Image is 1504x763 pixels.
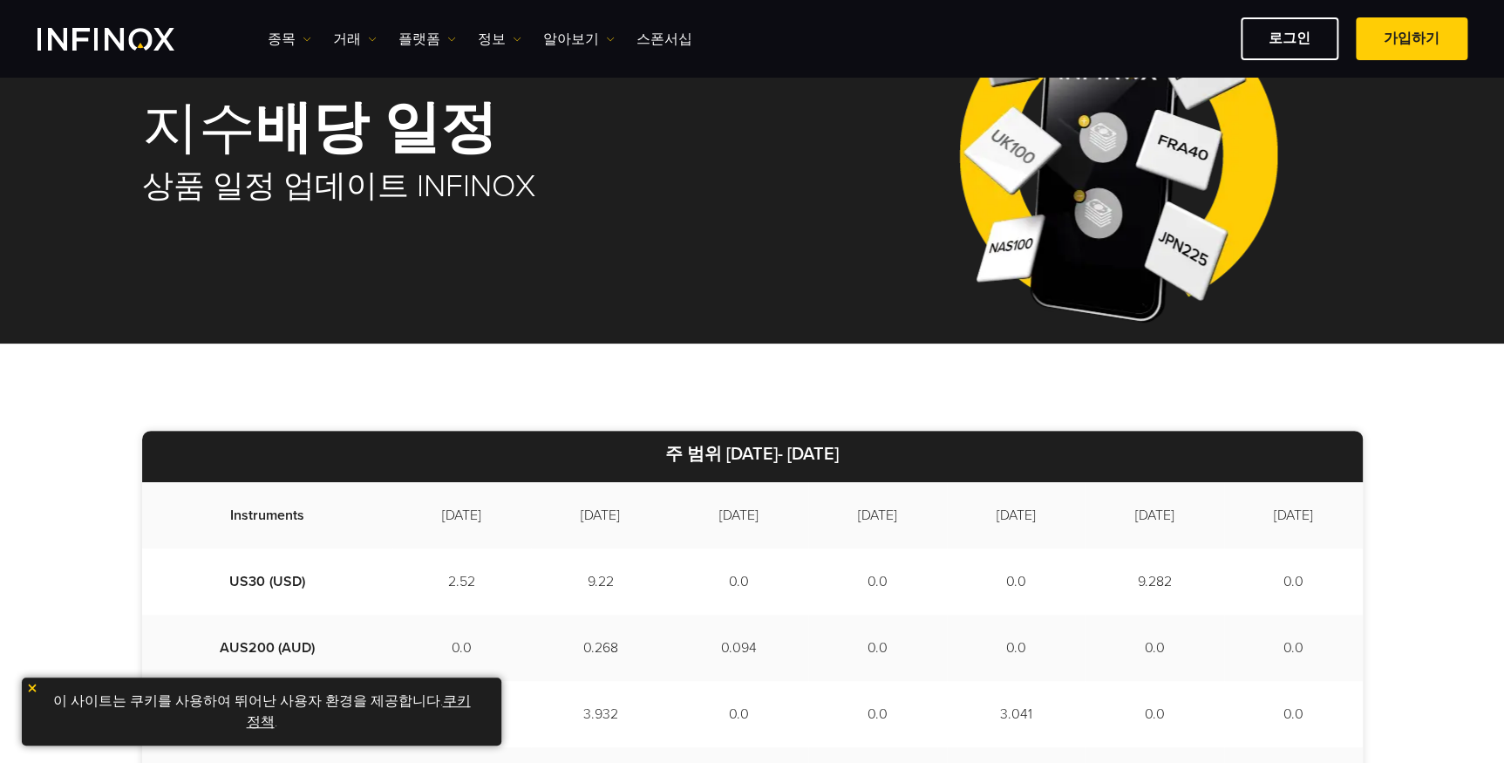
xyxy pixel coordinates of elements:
strong: [DATE]- [DATE] [726,444,839,465]
p: 이 사이트는 쿠키를 사용하여 뛰어난 사용자 환경을 제공합니다. . [31,686,493,737]
td: [DATE] [1224,482,1363,548]
td: 0.0 [392,615,531,681]
a: 거래 [333,29,377,50]
h1: 지수 [142,99,813,159]
td: [DATE] [531,482,670,548]
td: 0.0 [1224,615,1363,681]
a: 플랫폼 [398,29,456,50]
td: 0.094 [670,615,808,681]
td: 0.0 [808,681,947,747]
td: [DATE] [947,482,1085,548]
strong: 주 범위 [665,444,722,465]
td: AUS200 (AUD) [142,615,393,681]
td: 9.22 [531,548,670,615]
td: 3.041 [947,681,1085,747]
td: 0.0 [1085,681,1224,747]
td: US30 (USD) [142,548,393,615]
td: [DATE] [808,482,947,548]
td: 0.0 [808,548,947,615]
a: 스폰서십 [636,29,692,50]
a: 정보 [478,29,521,50]
strong: 배당 일정 [255,94,497,163]
td: 0.0 [1224,548,1363,615]
td: 0.0 [1085,615,1224,681]
td: 2.52 [392,548,531,615]
td: 0.0 [670,548,808,615]
img: yellow close icon [26,682,38,694]
td: [DATE] [392,482,531,548]
a: 로그인 [1241,17,1338,60]
td: 0.0 [947,615,1085,681]
td: [DATE] [670,482,808,548]
td: 0.268 [531,615,670,681]
td: 0.0 [670,681,808,747]
a: 가입하기 [1356,17,1467,60]
a: INFINOX Logo [37,28,215,51]
h2: 상품 일정 업데이트 INFINOX [142,167,813,206]
td: 0.0 [1224,681,1363,747]
td: [DATE] [1085,482,1224,548]
td: Instruments [142,482,393,548]
td: 9.282 [1085,548,1224,615]
td: 0.0 [808,615,947,681]
td: 3.932 [531,681,670,747]
a: 종목 [268,29,311,50]
td: 0.0 [947,548,1085,615]
a: 알아보기 [543,29,615,50]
